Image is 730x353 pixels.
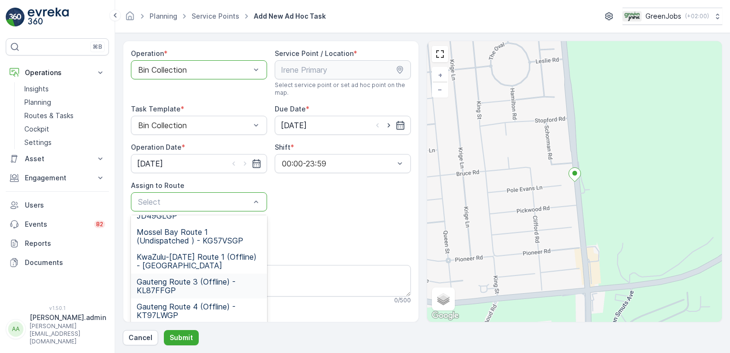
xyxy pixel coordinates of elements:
p: Documents [25,258,105,267]
input: Irene Primary [275,60,411,79]
p: Operations [25,68,90,77]
button: Submit [164,330,199,345]
button: Asset [6,149,109,168]
span: Gauteng Route 2 (Offline) - JD49GLGP [137,203,261,220]
a: Routes & Tasks [21,109,109,122]
a: Users [6,196,109,215]
p: Users [25,200,105,210]
p: Settings [24,138,52,147]
a: Homepage [125,14,135,22]
p: Submit [170,333,193,342]
a: Events82 [6,215,109,234]
a: Layers [433,288,454,309]
label: Due Date [275,105,306,113]
button: Engagement [6,168,109,188]
p: Cockpit [24,124,49,134]
a: Service Points [192,12,239,20]
img: logo_light-DOdMpM7g.png [28,8,69,27]
a: Planning [150,12,177,20]
p: Events [25,220,88,229]
p: Reports [25,239,105,248]
p: ( +02:00 ) [685,12,709,20]
span: Select service point or set ad hoc point on the map. [275,81,411,97]
a: Insights [21,82,109,96]
label: Shift [275,143,290,151]
p: [PERSON_NAME].admin [30,313,106,322]
p: Cancel [129,333,152,342]
h2: Task Template Configuration [131,320,411,334]
p: Select [138,196,250,208]
p: 0 / 500 [394,297,411,304]
button: GreenJobs(+02:00) [623,8,722,25]
a: Planning [21,96,109,109]
a: Open this area in Google Maps (opens a new window) [429,309,461,322]
p: Planning [24,98,51,107]
span: v 1.50.1 [6,305,109,311]
p: Routes & Tasks [24,111,74,121]
a: Documents [6,253,109,272]
input: dd/mm/yyyy [275,116,411,135]
img: logo [6,8,25,27]
button: Operations [6,63,109,82]
a: Zoom Out [433,82,447,97]
p: Asset [25,154,90,164]
label: Operation Date [131,143,182,151]
a: Zoom In [433,68,447,82]
p: 82 [96,221,103,228]
span: Add New Ad Hoc Task [252,11,328,21]
label: Operation [131,49,164,57]
a: Cockpit [21,122,109,136]
p: ⌘B [93,43,102,51]
button: AA[PERSON_NAME].admin[PERSON_NAME][EMAIL_ADDRESS][DOMAIN_NAME] [6,313,109,345]
span: Gauteng Route 3 (Offline) - KL87FFGP [137,277,261,295]
p: GreenJobs [645,11,681,21]
span: Mossel Bay Route 1 (Undispatched ) - KG57VSGP [137,228,261,245]
p: [PERSON_NAME][EMAIL_ADDRESS][DOMAIN_NAME] [30,322,106,345]
label: Assign to Route [131,181,184,189]
span: KwaZulu-[DATE] Route 1 (Offline) - [GEOGRAPHIC_DATA] [137,253,261,270]
a: Settings [21,136,109,149]
input: dd/mm/yyyy [131,154,267,173]
p: Insights [24,84,49,94]
span: − [438,85,442,93]
label: Service Point / Location [275,49,354,57]
span: + [438,71,442,79]
a: Reports [6,234,109,253]
p: Engagement [25,173,90,183]
div: AA [8,321,23,337]
img: Green_Jobs_Logo.png [623,11,642,22]
span: Gauteng Route 4 (Offline) - KT97LWGP [137,302,261,320]
img: Google [429,309,461,322]
label: Task Template [131,105,181,113]
button: Cancel [123,330,158,345]
a: View Fullscreen [433,47,447,61]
